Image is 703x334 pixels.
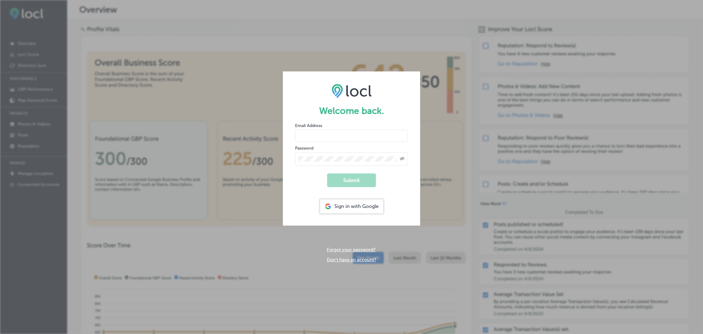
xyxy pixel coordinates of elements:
[400,156,405,162] span: Toggle password visibility
[327,257,376,263] a: Don't have an account?
[295,146,313,151] label: Password
[327,247,376,252] a: Forgot your password?
[332,84,372,98] img: LOCL logo
[320,199,383,213] div: Sign in with Google
[327,173,376,187] button: Submit
[295,105,408,116] h1: Welcome back.
[295,123,322,128] label: Email Address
